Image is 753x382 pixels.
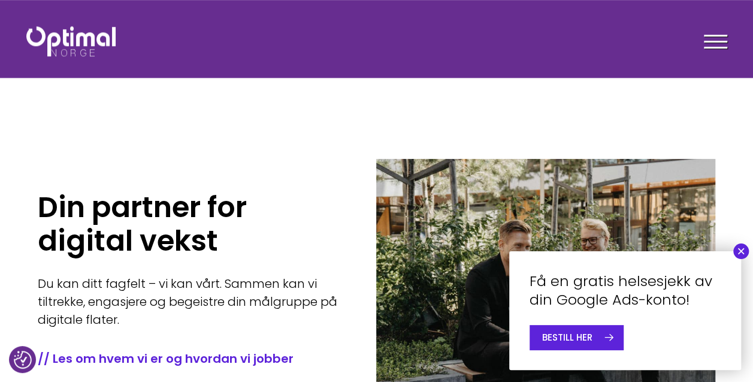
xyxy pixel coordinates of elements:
[38,275,341,329] p: Du kan ditt fagfelt – vi kan vårt. Sammen kan vi tiltrekke, engasjere og begeistre din målgruppe ...
[38,350,341,367] a: // Les om hvem vi er og hvordan vi jobber
[530,325,623,350] a: BESTILL HER
[14,351,32,369] img: Revisit consent button
[733,243,749,259] button: Close
[14,351,32,369] button: Samtykkepreferanser
[530,272,721,309] h4: Få en gratis helsesjekk av din Google Ads-konto!
[26,26,116,56] img: Optimal Norge
[38,191,341,258] h1: Din partner for digital vekst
